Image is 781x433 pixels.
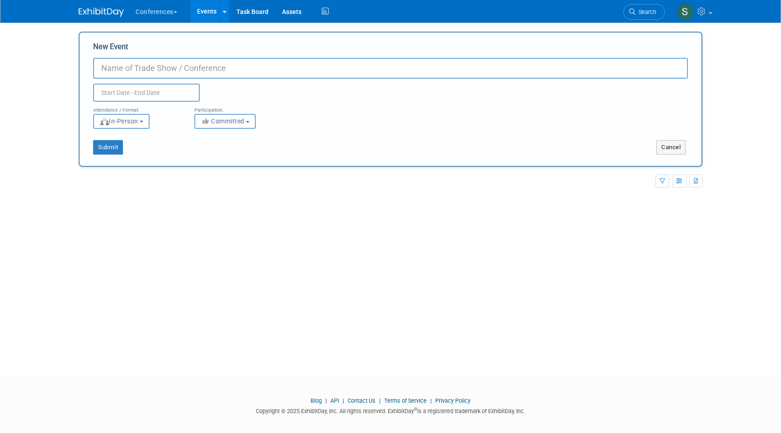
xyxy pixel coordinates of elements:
span: In-Person [99,118,138,125]
button: Cancel [656,140,686,155]
a: Blog [311,397,322,404]
img: Sophie Buffo [677,3,694,20]
label: New Event [93,42,128,56]
img: Format-InPerson.png [100,118,109,125]
input: Name of Trade Show / Conference [93,58,688,79]
div: Participation: [194,102,282,113]
a: Privacy Policy [435,397,470,404]
a: API [330,397,339,404]
a: Terms of Service [384,397,427,404]
a: Contact Us [348,397,376,404]
button: Committed [194,114,256,129]
a: Search [623,4,665,20]
input: Start Date - End Date [93,84,200,102]
span: Search [635,9,656,15]
sup: ® [414,407,417,412]
img: ExhibitDay [79,8,124,17]
span: | [340,397,346,404]
span: | [377,397,383,404]
button: Submit [93,140,123,155]
span: Committed [201,118,245,125]
div: Attendance / Format: [93,102,181,113]
span: | [323,397,329,404]
button: In-Person [93,114,150,129]
span: | [428,397,434,404]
